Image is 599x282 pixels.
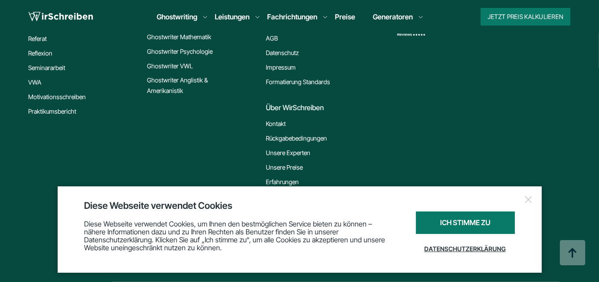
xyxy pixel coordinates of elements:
a: Rückgabebedingungen [266,133,327,144]
a: Reflexion [29,48,53,59]
div: Diese Webseite verwendet Cookies, um Ihnen den bestmöglichen Service bieten zu können – nähere In... [85,211,394,260]
button: Jetzt Preis kalkulieren [481,8,570,26]
a: Seminararbeit [29,63,66,73]
a: Generatoren [373,11,413,22]
a: Datenschutz [266,48,299,58]
img: button top [559,240,586,267]
a: Erfahrungen [266,177,299,187]
a: Fachrichtungen [267,11,317,22]
a: Kontakt [266,119,286,129]
a: Ghostwriter Mathematik [147,32,212,42]
div: Ich stimme zu [416,211,515,234]
a: Unsere Preise [266,162,303,173]
img: logo wirschreiben [29,10,93,23]
a: Ghostwriter VWL [147,61,193,71]
a: Motivationsschreiben [29,92,86,102]
a: Ghostwriter Psychologie [147,46,213,57]
a: Ghostwriting [157,11,197,22]
a: Ghostwriter Anglistik & Amerikanistik [147,75,218,96]
div: © [DATE]-[DATE], WirSchreiben. Alle Rechte vorbehalten. [29,264,571,271]
a: VWA [29,77,42,88]
a: Referat [29,33,47,44]
div: Über WirSchreiben [266,102,362,113]
a: Formatierung Standards [266,77,331,87]
a: Preise [335,12,355,21]
a: Praktikumsbericht [29,106,77,117]
div: Diese Webseite verwendet Cookies [85,200,515,211]
a: Leistungen [215,11,250,22]
a: Impressum [266,62,296,73]
a: AGB [266,33,278,44]
a: Datenschutzerklärung [416,238,515,260]
a: Unsere Experten [266,148,311,158]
